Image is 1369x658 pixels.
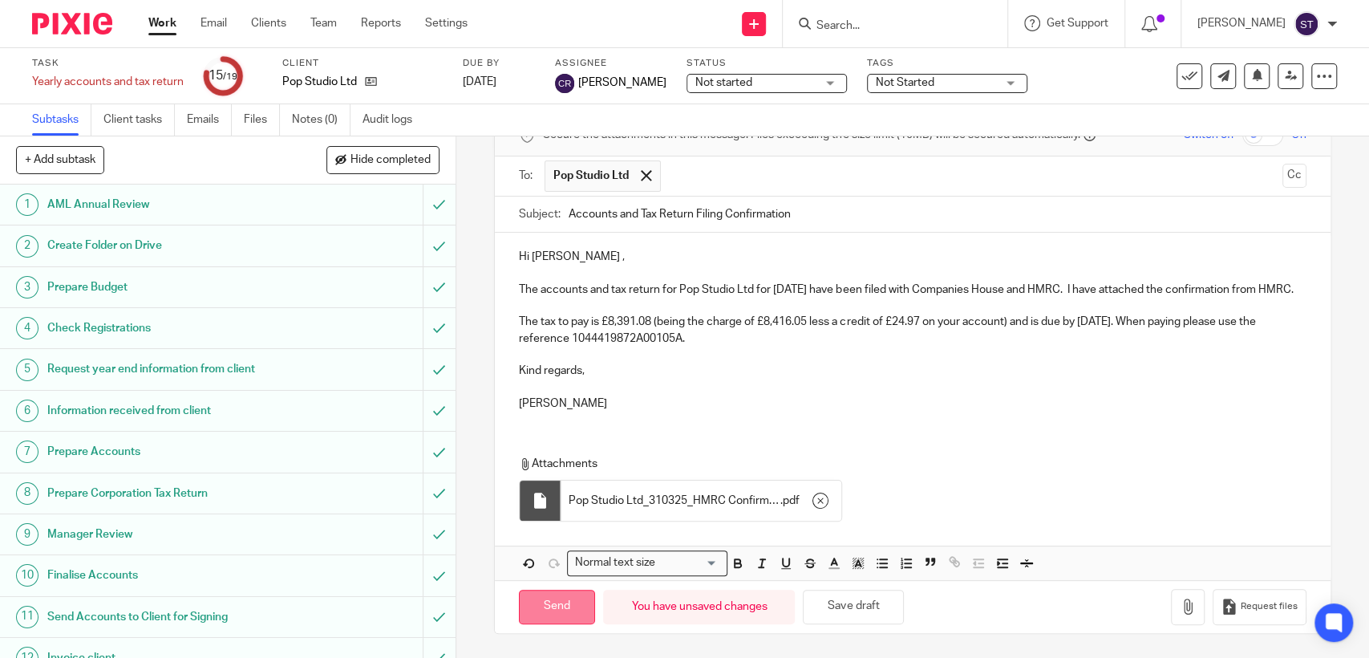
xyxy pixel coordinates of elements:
label: Due by [463,57,535,70]
h1: Create Folder on Drive [47,234,287,258]
a: Notes (0) [292,104,350,136]
label: Client [282,57,443,70]
div: Search for option [567,550,727,575]
button: Save draft [803,590,904,624]
div: 9 [16,523,38,546]
button: Request files [1213,589,1306,625]
a: Clients [251,15,286,31]
div: 10 [16,564,38,587]
p: The accounts and tax return for Pop Studio Ltd for [DATE] have been filed with Companies House an... [519,282,1306,298]
div: . [561,481,841,521]
div: 8 [16,482,38,505]
a: Emails [187,104,232,136]
p: The tax to pay is £8,391.08 (being the charge of £8,416.05 less a credit of £24.97 on your accoun... [519,314,1306,347]
h1: Manager Review [47,522,287,546]
p: Pop Studio Ltd [282,74,357,90]
span: Not Started [876,77,934,88]
input: Search for option [660,554,718,571]
a: Client tasks [103,104,175,136]
p: Attachments [519,456,1284,472]
h1: AML Annual Review [47,193,287,217]
small: /19 [223,72,237,81]
button: + Add subtask [16,146,104,173]
div: 11 [16,606,38,628]
div: 2 [16,235,38,258]
label: Status [687,57,847,70]
a: Subtasks [32,104,91,136]
a: Audit logs [363,104,424,136]
input: Search [815,19,959,34]
p: Hi [PERSON_NAME] , [519,249,1306,265]
span: [PERSON_NAME] [578,75,666,91]
span: Request files [1241,600,1298,613]
h1: Information received from client [47,399,287,423]
label: Assignee [555,57,666,70]
label: Subject: [519,206,561,222]
p: Kind regards, [519,363,1306,379]
h1: Prepare Budget [47,275,287,299]
a: Team [310,15,337,31]
span: Pop Studio Ltd [553,168,629,184]
h1: Request year end information from client [47,357,287,381]
a: Work [148,15,176,31]
label: To: [519,168,537,184]
img: Pixie [32,13,112,35]
div: 7 [16,441,38,463]
label: Tags [867,57,1027,70]
label: Task [32,57,184,70]
div: 15 [209,67,237,85]
h1: Send Accounts to Client for Signing [47,605,287,629]
div: 4 [16,317,38,339]
a: Settings [425,15,468,31]
p: [PERSON_NAME] [1197,15,1286,31]
a: Reports [361,15,401,31]
a: Files [244,104,280,136]
h1: Check Registrations [47,316,287,340]
h1: Prepare Corporation Tax Return [47,481,287,506]
span: Normal text size [571,554,658,571]
span: Get Support [1047,18,1108,29]
div: 6 [16,400,38,422]
button: Cc [1282,164,1306,188]
div: 5 [16,359,38,381]
div: 1 [16,193,38,216]
button: Hide completed [326,146,439,173]
p: [PERSON_NAME] [519,396,1306,412]
span: pdf [783,493,800,509]
div: Yearly accounts and tax return [32,74,184,90]
span: [DATE] [463,76,496,87]
span: Pop Studio Ltd_310325_HMRC Confirmation [569,493,780,509]
span: Not started [695,77,752,88]
div: 3 [16,276,38,299]
a: Email [200,15,227,31]
img: svg%3E [555,74,574,93]
div: You have unsaved changes [603,590,795,624]
h1: Prepare Accounts [47,440,287,464]
img: svg%3E [1294,11,1319,37]
input: Send [519,590,595,624]
span: Hide completed [350,154,431,167]
h1: Finalise Accounts [47,563,287,587]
